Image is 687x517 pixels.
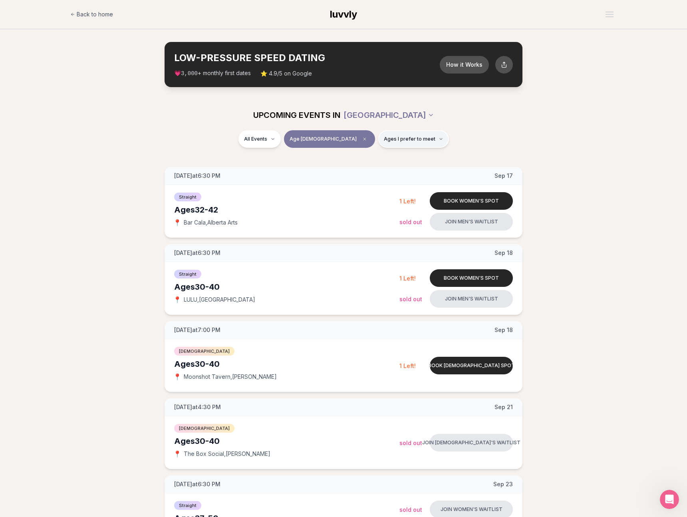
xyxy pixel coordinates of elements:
span: Sep 23 [493,480,513,488]
span: The Box Social , [PERSON_NAME] [184,450,270,458]
div: Ages 30-40 [174,358,399,370]
span: Ages I prefer to meet [384,136,435,142]
iframe: Intercom live chat [660,490,679,509]
span: luvvly [330,8,357,20]
button: Join [DEMOGRAPHIC_DATA]'s waitlist [430,434,513,451]
button: Open menu [602,8,617,20]
span: [DATE] at 6:30 PM [174,480,220,488]
span: 💗 + monthly first dates [174,69,251,78]
button: How it Works [440,56,489,74]
span: 1 Left! [399,362,416,369]
span: [DEMOGRAPHIC_DATA] [174,424,234,433]
span: [DATE] at 6:30 PM [174,249,220,257]
span: Straight [174,270,201,278]
button: All Events [238,130,281,148]
button: [GEOGRAPHIC_DATA] [343,106,434,124]
span: [DEMOGRAPHIC_DATA] [174,347,234,356]
span: Sep 18 [494,326,513,334]
span: [DATE] at 7:00 PM [174,326,220,334]
span: Straight [174,193,201,201]
button: Book women's spot [430,192,513,210]
button: Book [DEMOGRAPHIC_DATA] spot [430,357,513,374]
span: 1 Left! [399,275,416,282]
span: All Events [244,136,267,142]
button: Age [DEMOGRAPHIC_DATA]Clear age [284,130,375,148]
span: 📍 [174,296,181,303]
span: [DATE] at 6:30 PM [174,172,220,180]
span: Sold Out [399,439,422,446]
span: [DATE] at 4:30 PM [174,403,221,411]
span: LULU , [GEOGRAPHIC_DATA] [184,296,255,304]
div: Ages 32-42 [174,204,399,215]
a: luvvly [330,8,357,21]
span: ⭐ 4.9/5 on Google [260,70,312,78]
span: Sold Out [399,506,422,513]
span: 1 Left! [399,198,416,205]
span: 3,000 [181,70,198,77]
span: Back to home [77,10,113,18]
button: Join men's waitlist [430,213,513,231]
span: Bar Cala , Alberta Arts [184,219,238,227]
div: Ages 30-40 [174,281,399,292]
button: Join men's waitlist [430,290,513,308]
span: Moonshot Tavern , [PERSON_NAME] [184,373,277,381]
span: Sep 18 [494,249,513,257]
span: UPCOMING EVENTS IN [253,109,340,121]
h2: LOW-PRESSURE SPEED DATING [174,52,440,64]
a: Back to home [70,6,113,22]
span: 📍 [174,374,181,380]
span: Straight [174,501,201,510]
span: Sep 21 [494,403,513,411]
span: 📍 [174,451,181,457]
span: Sold Out [399,219,422,225]
span: Sold Out [399,296,422,302]
span: Clear age [360,134,369,144]
div: Ages 30-40 [174,435,399,447]
span: Sep 17 [494,172,513,180]
span: 📍 [174,219,181,226]
button: Ages I prefer to meet [378,130,449,148]
span: Age [DEMOGRAPHIC_DATA] [290,136,357,142]
button: Book women's spot [430,269,513,287]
